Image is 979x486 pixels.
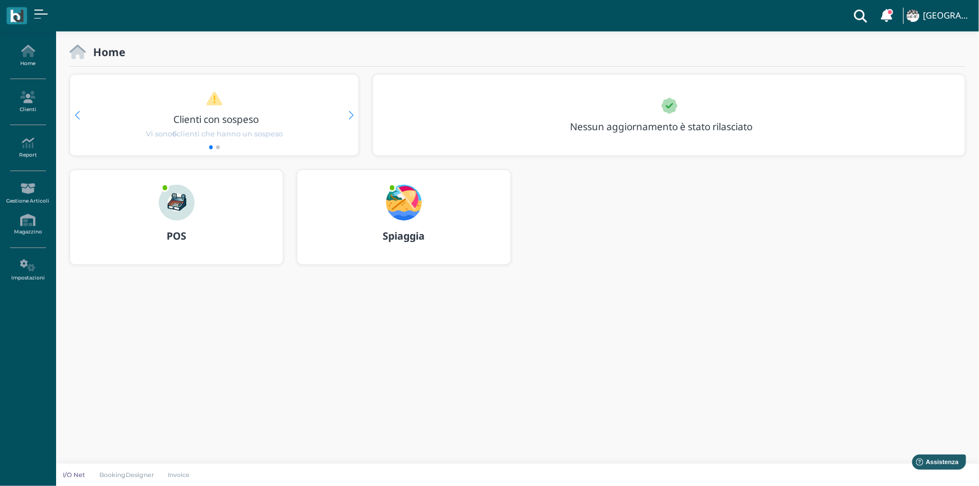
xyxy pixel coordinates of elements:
div: Next slide [349,111,354,120]
h2: Home [86,46,125,58]
h3: Nessun aggiornamento è stato rilasciato [563,121,778,132]
a: Home [3,40,52,71]
b: Spiaggia [383,229,425,242]
img: ... [386,185,422,221]
a: Magazzino [3,209,52,240]
h3: Clienti con sospeso [94,114,339,125]
img: logo [10,10,23,22]
a: Report [3,132,52,163]
div: Previous slide [75,111,80,120]
b: POS [167,229,186,242]
iframe: Help widget launcher [899,451,969,476]
b: 6 [172,130,177,138]
a: Clienti con sospeso Vi sono6clienti che hanno un sospeso [91,91,337,139]
img: ... [907,10,919,22]
h4: [GEOGRAPHIC_DATA] [923,11,972,21]
span: Vi sono clienti che hanno un sospeso [146,129,283,139]
a: Gestione Articoli [3,178,52,209]
a: ... POS [70,169,283,278]
a: ... [GEOGRAPHIC_DATA] [905,2,972,29]
a: Clienti [3,86,52,117]
a: ... Spiaggia [297,169,511,278]
a: Impostazioni [3,255,52,286]
div: 1 / 1 [373,75,965,155]
span: Assistenza [33,9,74,17]
img: ... [159,185,195,221]
div: 1 / 2 [70,75,358,155]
